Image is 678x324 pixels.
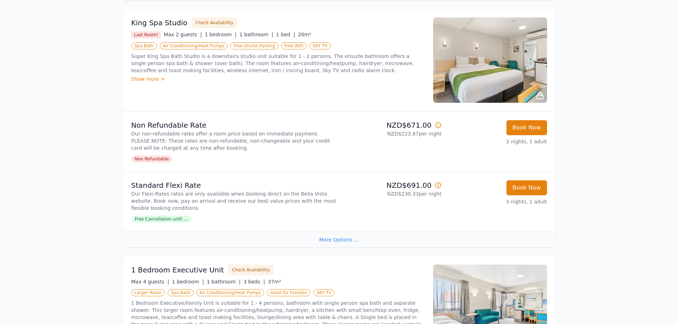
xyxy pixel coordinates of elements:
span: SKY TV [309,42,331,49]
p: Standard Flexi Rate [131,180,336,190]
p: 3 nights, 1 adult [447,198,547,205]
span: 3 beds | [243,279,265,285]
span: 1 bed | [276,32,295,37]
p: NZD$230.33 per night [342,190,442,197]
button: Book Now [506,180,547,195]
button: Check Availability [228,265,274,275]
p: 3 nights, 1 adult [447,138,547,145]
div: More Options ... [123,232,556,248]
p: NZD$691.00 [342,180,442,190]
div: Show more > [131,75,425,83]
span: Spa Bath [131,42,157,49]
span: Spa Bath [168,289,193,296]
span: 1 bedroom | [172,279,204,285]
span: Max 2 guests | [164,32,202,37]
h3: 1 Bedroom Executive Unit [131,265,224,275]
h3: King Spa Studio [131,18,188,28]
span: Air Conditioning/Heat Pumps [196,289,264,296]
span: 37m² [268,279,281,285]
span: Free Onsite Parking [230,42,278,49]
p: Our non-refundable rates offer a room price based on immediate payment. PLEASE NOTE: These rates ... [131,130,336,152]
span: Max 4 guests | [131,279,169,285]
span: Free WiFi [281,42,307,49]
span: 1 bathroom | [240,32,273,37]
p: Non Refundable Rate [131,120,336,130]
span: Air Conditioning/Heat Pumps [160,42,228,49]
span: Last Room! [131,31,161,38]
p: Super King Spa Bath Studio is a downstairs studio unit suitable for 1 - 2 persons. The ensuite ba... [131,53,425,74]
span: 1 bedroom | [205,32,237,37]
span: 1 bathroom | [207,279,241,285]
span: Non Refundable [131,155,173,163]
p: Our Flexi-Rates rates are only available when booking direct on the Bella Vista website. Book now... [131,190,336,212]
button: Book Now [506,120,547,135]
span: 20m² [298,32,311,37]
p: NZD$223.67 per night [342,130,442,137]
span: Larger Room [131,289,165,296]
button: Check Availability [192,17,237,28]
span: Free Cancellation until ... [131,216,191,223]
span: Good for Families [267,289,310,296]
span: SKY TV [313,289,335,296]
p: NZD$671.00 [342,120,442,130]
